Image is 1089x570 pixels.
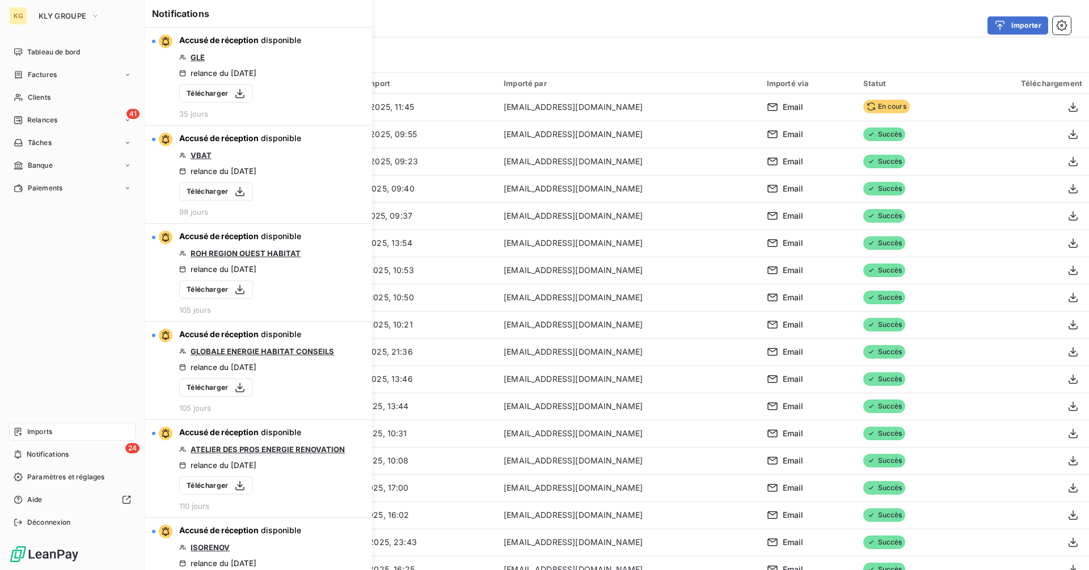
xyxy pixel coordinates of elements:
[863,263,906,277] span: Succès
[27,115,57,125] span: Relances
[191,151,212,160] a: VBAT
[863,399,906,413] span: Succès
[863,100,910,113] span: En cours
[28,160,53,171] span: Banque
[863,535,906,549] span: Succès
[497,365,760,393] td: [EMAIL_ADDRESS][DOMAIN_NAME]
[191,445,345,454] a: ATELIER DES PROS ENERGIE RENOVATION
[179,231,259,241] span: Accusé de réception
[9,66,136,84] a: Factures
[145,322,372,420] button: Accusé de réception disponibleGLOBALE ENERGIE HABITAT CONSEILSrelance du [DATE]Télécharger105 jours
[783,210,804,222] span: Email
[863,291,906,304] span: Succès
[783,292,804,303] span: Email
[179,133,259,143] span: Accusé de réception
[783,156,804,167] span: Email
[340,79,490,88] div: Date d’import
[179,461,256,470] div: relance du [DATE]
[863,155,906,168] span: Succès
[261,329,301,339] span: disponible
[179,378,253,397] button: Télécharger
[333,529,497,556] td: 29 avr. 2025, 23:43
[863,508,906,522] span: Succès
[179,501,209,511] span: 110 jours
[179,84,253,103] button: Télécharger
[1050,531,1078,559] iframe: Intercom live chat
[783,537,804,548] span: Email
[28,92,50,103] span: Clients
[179,329,259,339] span: Accusé de réception
[504,79,753,88] div: Importé par
[191,543,230,552] a: ISORENOV
[497,474,760,501] td: [EMAIL_ADDRESS][DOMAIN_NAME]
[333,447,497,474] td: 5 mai 2025, 10:08
[9,111,136,129] a: 41Relances
[783,401,804,412] span: Email
[333,420,497,447] td: 7 mai 2025, 10:31
[27,427,52,437] span: Imports
[333,365,497,393] td: 16 mai 2025, 13:46
[497,175,760,202] td: [EMAIL_ADDRESS][DOMAIN_NAME]
[333,202,497,229] td: 15 juil. 2025, 09:37
[261,231,301,241] span: disponible
[333,257,497,284] td: 20 mai 2025, 10:53
[145,28,372,126] button: Accusé de réception disponibleGLErelance du [DATE]Télécharger35 jours
[497,501,760,529] td: [EMAIL_ADDRESS][DOMAIN_NAME]
[9,423,136,441] a: Imports
[27,47,80,57] span: Tableau de bord
[27,517,71,528] span: Déconnexion
[497,529,760,556] td: [EMAIL_ADDRESS][DOMAIN_NAME]
[783,237,804,249] span: Email
[9,43,136,61] a: Tableau de bord
[28,70,57,80] span: Factures
[9,156,136,175] a: Banque
[179,427,259,437] span: Accusé de réception
[863,318,906,331] span: Succès
[333,338,497,365] td: 19 mai 2025, 21:36
[497,148,760,175] td: [EMAIL_ADDRESS][DOMAIN_NAME]
[497,121,760,148] td: [EMAIL_ADDRESS][DOMAIN_NAME]
[497,257,760,284] td: [EMAIL_ADDRESS][DOMAIN_NAME]
[28,183,62,193] span: Paiements
[863,182,906,195] span: Succès
[179,109,208,118] span: 35 jours
[179,182,253,201] button: Télécharger
[863,345,906,359] span: Succès
[179,305,211,314] span: 105 jours
[333,284,497,311] td: 20 mai 2025, 10:50
[783,455,804,466] span: Email
[179,477,253,495] button: Télécharger
[783,183,804,194] span: Email
[497,420,760,447] td: [EMAIL_ADDRESS][DOMAIN_NAME]
[261,35,301,45] span: disponible
[9,491,136,509] a: Aide
[333,229,497,257] td: 21 mai 2025, 13:54
[333,474,497,501] td: 4 mai 2025, 17:00
[333,501,497,529] td: 4 mai 2025, 16:02
[261,427,301,437] span: disponible
[27,449,69,460] span: Notifications
[497,338,760,365] td: [EMAIL_ADDRESS][DOMAIN_NAME]
[863,427,906,440] span: Succès
[179,69,256,78] div: relance du [DATE]
[333,93,497,121] td: 21 août 2025, 11:45
[783,373,804,385] span: Email
[9,88,136,107] a: Clients
[783,319,804,330] span: Email
[191,53,205,62] a: GLE
[333,393,497,420] td: 7 mai 2025, 13:44
[497,284,760,311] td: [EMAIL_ADDRESS][DOMAIN_NAME]
[783,129,804,140] span: Email
[145,420,372,518] button: Accusé de réception disponibleATELIER DES PROS ENERGIE RENOVATIONrelance du [DATE]Télécharger110 ...
[333,148,497,175] td: 21 août 2025, 09:23
[966,79,1082,88] div: Téléchargement
[9,7,27,25] div: KG
[333,175,497,202] td: 4 août 2025, 09:40
[125,443,140,453] span: 24
[863,372,906,386] span: Succès
[39,11,86,20] span: KLY GROUPE
[179,363,256,372] div: relance du [DATE]
[783,265,804,276] span: Email
[783,428,804,439] span: Email
[9,179,136,197] a: Paiements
